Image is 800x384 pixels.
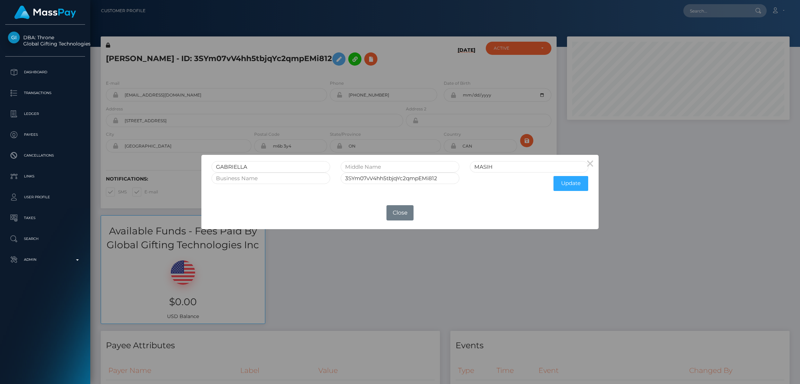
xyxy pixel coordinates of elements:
p: Dashboard [8,67,82,77]
input: First Name [211,161,330,173]
p: Search [8,234,82,244]
p: Taxes [8,213,82,223]
p: Ledger [8,109,82,119]
p: Payees [8,130,82,140]
button: Close [386,205,414,220]
img: MassPay Logo [14,6,76,19]
p: User Profile [8,192,82,202]
input: Last Name [470,161,589,173]
input: Internal User Id [341,173,459,184]
span: DBA: Throne Global Gifting Technologies Inc [5,34,85,47]
p: Links [8,171,82,182]
img: Global Gifting Technologies Inc [8,32,20,43]
button: Close this dialog [582,155,599,172]
button: Update [553,176,588,191]
input: Middle Name [341,161,459,173]
p: Admin [8,254,82,265]
p: Transactions [8,88,82,98]
input: Business Name [211,173,330,184]
p: Cancellations [8,150,82,161]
